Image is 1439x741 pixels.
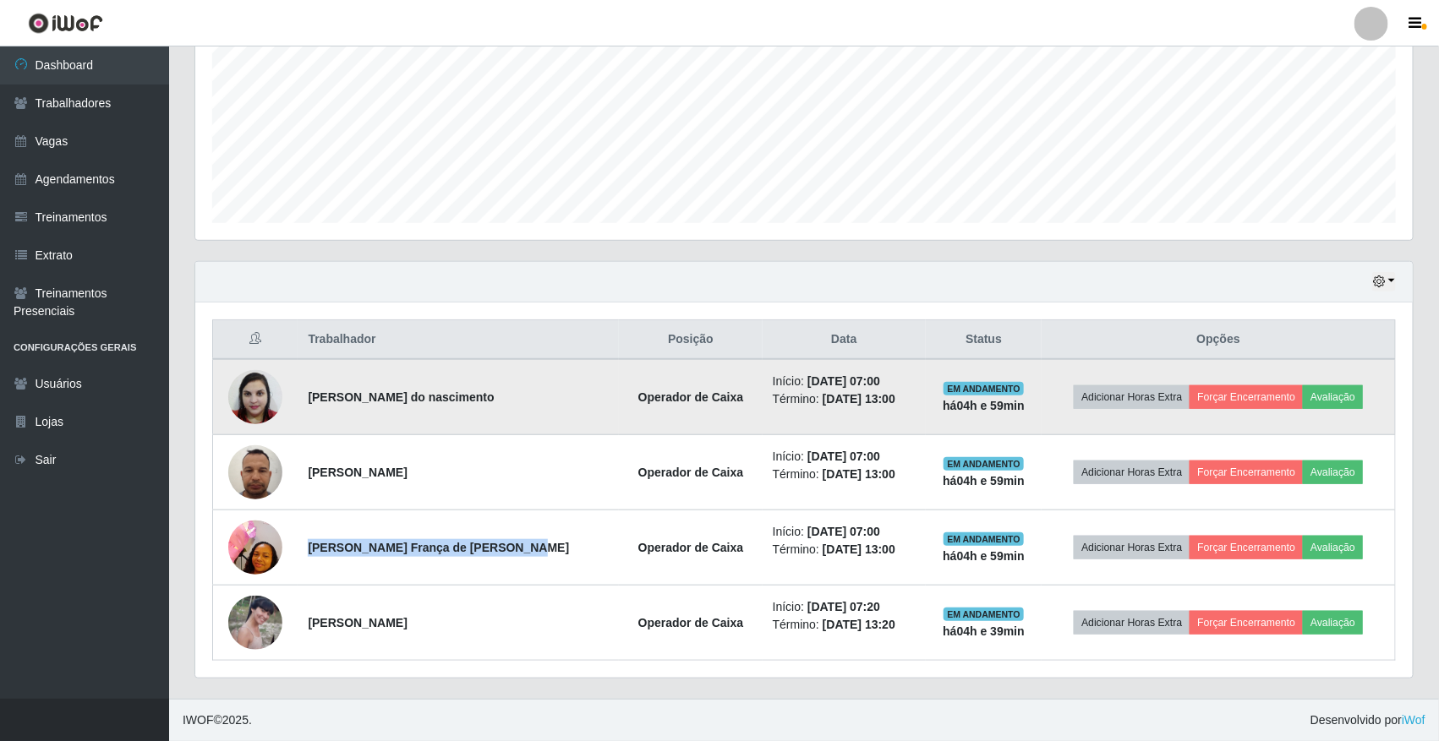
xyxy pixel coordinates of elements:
th: Opções [1042,320,1395,360]
button: Forçar Encerramento [1190,611,1303,635]
img: 1701473418754.jpeg [228,436,282,508]
a: iWof [1402,713,1425,727]
strong: [PERSON_NAME] [308,616,407,629]
time: [DATE] 13:00 [823,467,895,481]
button: Avaliação [1303,385,1363,409]
strong: há 04 h e 59 min [943,549,1025,563]
button: Adicionar Horas Extra [1074,536,1190,559]
time: [DATE] 13:20 [823,618,895,631]
li: Início: [773,523,916,541]
button: Adicionar Horas Extra [1074,385,1190,409]
th: Trabalhador [298,320,619,360]
strong: [PERSON_NAME] do nascimento [308,390,494,404]
strong: Operador de Caixa [638,466,744,479]
strong: Operador de Caixa [638,541,744,554]
span: IWOF [183,713,214,727]
time: [DATE] 07:20 [807,600,880,613]
time: [DATE] 13:00 [823,392,895,406]
strong: há 04 h e 59 min [943,474,1025,488]
li: Término: [773,541,916,558]
button: Forçar Encerramento [1190,536,1303,559]
time: [DATE] 13:00 [823,542,895,556]
span: EM ANDAMENTO [944,457,1024,471]
strong: há 04 h e 39 min [943,624,1025,638]
th: Status [926,320,1042,360]
button: Avaliação [1303,611,1363,635]
li: Término: [773,616,916,634]
li: Início: [773,373,916,390]
li: Início: [773,598,916,616]
th: Data [763,320,926,360]
strong: Operador de Caixa [638,390,744,404]
time: [DATE] 07:00 [807,525,880,538]
span: Desenvolvido por [1310,711,1425,729]
li: Início: [773,448,916,466]
span: EM ANDAMENTO [944,382,1024,395]
img: 1699901172433.jpeg [228,511,282,583]
strong: Operador de Caixa [638,616,744,629]
button: Adicionar Horas Extra [1074,611,1190,635]
strong: há 04 h e 59 min [943,399,1025,412]
time: [DATE] 07:00 [807,450,880,463]
time: [DATE] 07:00 [807,374,880,388]
button: Adicionar Horas Extra [1074,460,1190,484]
img: 1682003136750.jpeg [228,361,282,433]
button: Avaliação [1303,536,1363,559]
span: EM ANDAMENTO [944,532,1024,546]
strong: [PERSON_NAME] França de [PERSON_NAME] [308,541,569,554]
button: Forçar Encerramento [1190,460,1303,484]
th: Posição [619,320,762,360]
button: Avaliação [1303,460,1363,484]
img: CoreUI Logo [28,13,103,34]
button: Forçar Encerramento [1190,385,1303,409]
li: Término: [773,390,916,408]
img: 1617198337870.jpeg [228,596,282,650]
span: © 2025 . [183,711,252,729]
li: Término: [773,466,916,483]
strong: [PERSON_NAME] [308,466,407,479]
span: EM ANDAMENTO [944,608,1024,621]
